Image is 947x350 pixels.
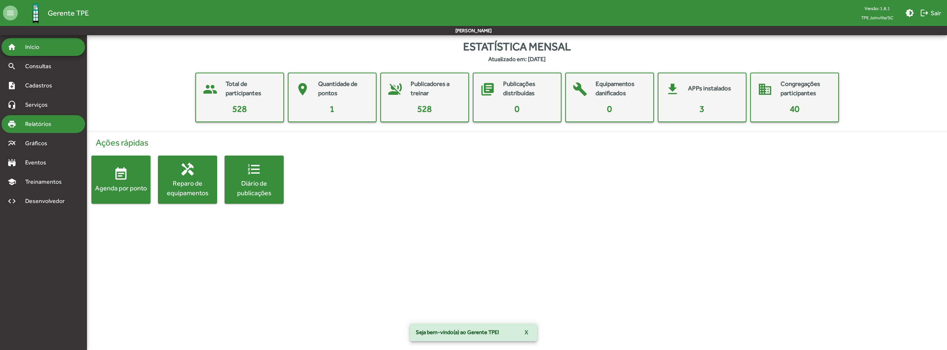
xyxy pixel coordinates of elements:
[7,139,16,148] mat-icon: multiline_chart
[7,43,16,51] mat-icon: home
[3,6,18,20] mat-icon: menu
[384,78,406,100] mat-icon: voice_over_off
[21,100,58,109] span: Serviços
[515,104,519,114] span: 0
[21,120,61,129] span: Relatórios
[488,55,546,64] strong: Atualizado em: [DATE]
[21,158,56,167] span: Eventos
[417,104,432,114] span: 528
[226,79,276,98] mat-card-title: Total de participantes
[7,81,16,90] mat-icon: note_add
[158,179,217,197] div: Reparo de equipamentos
[7,158,16,167] mat-icon: stadium
[21,139,57,148] span: Gráficos
[21,62,61,71] span: Consultas
[476,78,499,100] mat-icon: library_books
[519,326,534,339] button: X
[781,79,831,98] mat-card-title: Congregações participantes
[21,43,50,51] span: Início
[754,78,776,100] mat-icon: domain
[7,177,16,186] mat-icon: school
[920,9,929,17] mat-icon: logout
[318,79,368,98] mat-card-title: Quantidade de pontos
[7,120,16,129] mat-icon: print
[18,1,89,25] a: Gerente TPE
[411,79,461,98] mat-card-title: Publicadores a treinar
[291,78,314,100] mat-icon: place
[21,81,62,90] span: Cadastros
[688,84,731,93] mat-card-title: APPs instalados
[48,7,89,19] span: Gerente TPE
[91,156,151,204] button: Agenda por ponto
[525,326,528,339] span: X
[180,162,195,177] mat-icon: handyman
[114,167,128,181] mat-icon: event_note
[330,104,334,114] span: 1
[905,9,914,17] mat-icon: brightness_medium
[855,13,899,22] span: TPE Joinville/SC
[91,183,151,193] div: Agenda por ponto
[569,78,591,100] mat-icon: build
[463,38,571,55] span: Estatística mensal
[7,100,16,109] mat-icon: headset_mic
[225,156,284,204] button: Diário de publicações
[24,1,48,25] img: Logo
[158,156,217,204] button: Reparo de equipamentos
[7,62,16,71] mat-icon: search
[917,6,944,20] button: Sair
[7,197,16,206] mat-icon: code
[91,137,943,148] h4: Ações rápidas
[416,329,499,336] span: Seja bem-vindo(a) ao Gerente TPE!
[700,104,704,114] span: 3
[790,104,799,114] span: 40
[232,104,247,114] span: 528
[661,78,684,100] mat-icon: get_app
[21,197,73,206] span: Desenvolvedor
[225,179,284,197] div: Diário de publicações
[199,78,221,100] mat-icon: people
[503,79,553,98] mat-card-title: Publicações distribuídas
[855,4,899,13] div: Versão: 1.8.1
[21,177,71,186] span: Treinamentos
[920,6,941,20] span: Sair
[607,104,612,114] span: 0
[247,162,262,177] mat-icon: format_list_numbered
[596,79,646,98] mat-card-title: Equipamentos danificados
